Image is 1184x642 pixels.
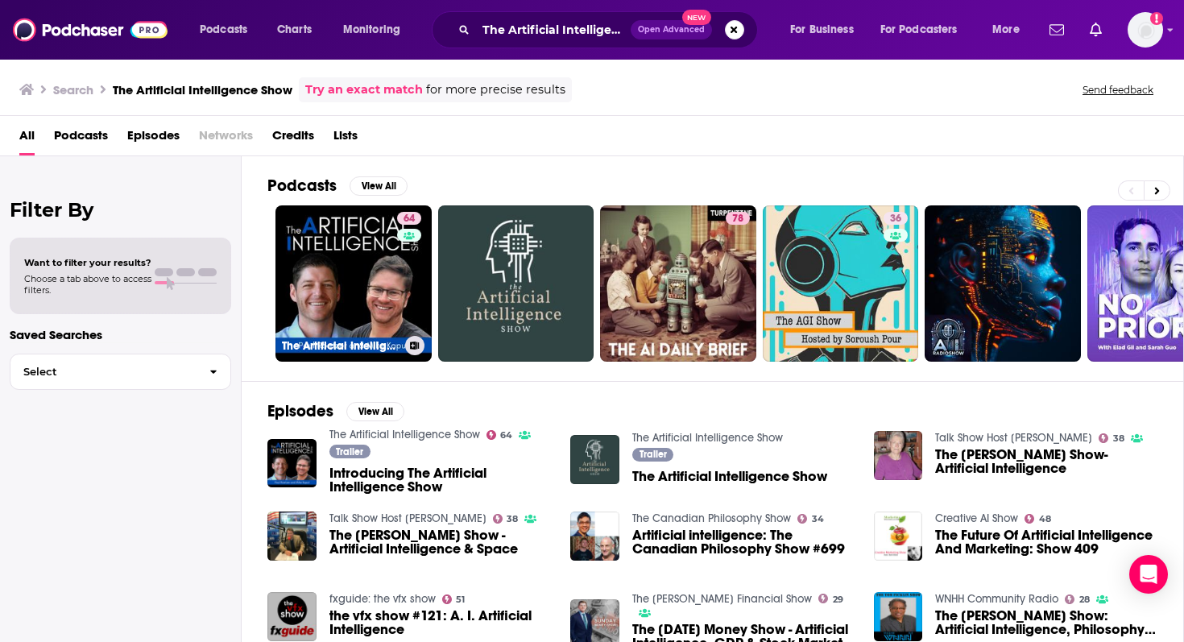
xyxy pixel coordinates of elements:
h2: Filter By [10,198,231,222]
a: 36 [884,212,908,225]
span: Lists [333,122,358,155]
a: Introducing The Artificial Intelligence Show [329,466,552,494]
a: The Tom Ficklin Show: Artificial Intelligence, Philosophy, and Religion [935,609,1157,636]
span: New [682,10,711,25]
a: The Artificial Intelligence Show [570,435,619,484]
img: Podchaser - Follow, Share and Rate Podcasts [13,14,168,45]
a: Artificial intelligence: The Canadian Philosophy Show #699 [632,528,855,556]
button: Show profile menu [1128,12,1163,48]
a: 64The Artificial Intelligence Show [275,205,432,362]
a: fxguide: the vfx show [329,592,436,606]
h3: The Artificial Intelligence Show [113,82,292,97]
span: Networks [199,122,253,155]
span: for more precise results [426,81,565,99]
span: Charts [277,19,312,41]
a: The Florence Weinberg Show- Artificial Intelligence [935,448,1157,475]
span: For Podcasters [880,19,958,41]
input: Search podcasts, credits, & more... [476,17,631,43]
a: 36 [763,205,919,362]
span: 38 [1113,435,1124,442]
button: open menu [870,17,981,43]
span: 34 [812,516,824,523]
img: The Future Of Artificial Intelligence And Marketing: Show 409 [874,512,923,561]
svg: Add a profile image [1150,12,1163,25]
a: Show notifications dropdown [1083,16,1108,43]
p: Saved Searches [10,327,231,342]
a: 38 [1099,433,1124,443]
img: Introducing The Artificial Intelligence Show [267,439,317,488]
button: open menu [779,17,874,43]
a: WNHH Community Radio [935,592,1058,606]
button: Select [10,354,231,390]
span: 64 [500,432,512,439]
a: Show notifications dropdown [1043,16,1070,43]
a: Credits [272,122,314,155]
a: Charts [267,17,321,43]
a: Episodes [127,122,180,155]
span: For Business [790,19,854,41]
span: Podcasts [200,19,247,41]
a: The Florence Weinberg Show - Artificial Intelligence & Space [329,528,552,556]
span: 51 [456,596,465,603]
a: The Future Of Artificial Intelligence And Marketing: Show 409 [935,528,1157,556]
img: The Tom Ficklin Show: Artificial Intelligence, Philosophy, and Religion [874,592,923,641]
a: 64 [397,212,421,225]
a: All [19,122,35,155]
span: Open Advanced [638,26,705,34]
h3: Search [53,82,93,97]
button: Open AdvancedNew [631,20,712,39]
a: Podcasts [54,122,108,155]
span: Trailer [336,447,363,457]
span: Monitoring [343,19,400,41]
span: The [PERSON_NAME] Show - Artificial Intelligence & Space [329,528,552,556]
a: 64 [486,430,513,440]
span: More [992,19,1020,41]
a: 78 [726,212,750,225]
span: 78 [732,211,743,227]
img: Artificial intelligence: The Canadian Philosophy Show #699 [570,512,619,561]
a: 28 [1065,594,1090,604]
div: Search podcasts, credits, & more... [447,11,773,48]
span: The [PERSON_NAME] Show- Artificial Intelligence [935,448,1157,475]
a: Try an exact match [305,81,423,99]
a: The Artificial Intelligence Show [632,470,827,483]
img: The Florence Weinberg Show - Artificial Intelligence & Space [267,512,317,561]
span: Select [10,367,197,377]
h3: The Artificial Intelligence Show [282,339,399,353]
span: the vfx show #121: A. I. Artificial Intelligence [329,609,552,636]
button: open menu [332,17,421,43]
button: open menu [981,17,1040,43]
img: the vfx show #121: A. I. Artificial Intelligence [267,592,317,641]
a: The Canadian Philosophy Show [632,512,791,525]
h2: Podcasts [267,176,337,196]
span: Want to filter your results? [24,257,151,268]
span: 38 [507,516,518,523]
a: Talk Show Host Frank MacKay [329,512,486,525]
span: The [PERSON_NAME] Show: Artificial Intelligence, Philosophy, and Religion [935,609,1157,636]
a: 38 [493,514,519,524]
a: The Florence Weinberg Show- Artificial Intelligence [874,431,923,480]
button: View All [350,176,408,196]
span: 28 [1079,596,1090,603]
span: 48 [1039,516,1051,523]
button: View All [346,402,404,421]
a: The Artificial Intelligence Show [329,428,480,441]
a: Talk Show Host Frank MacKay [935,431,1092,445]
a: Creative AI Show [935,512,1018,525]
div: Open Intercom Messenger [1129,555,1168,594]
span: Trailer [640,449,667,459]
span: 29 [833,596,843,603]
a: PodcastsView All [267,176,408,196]
button: open menu [188,17,268,43]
